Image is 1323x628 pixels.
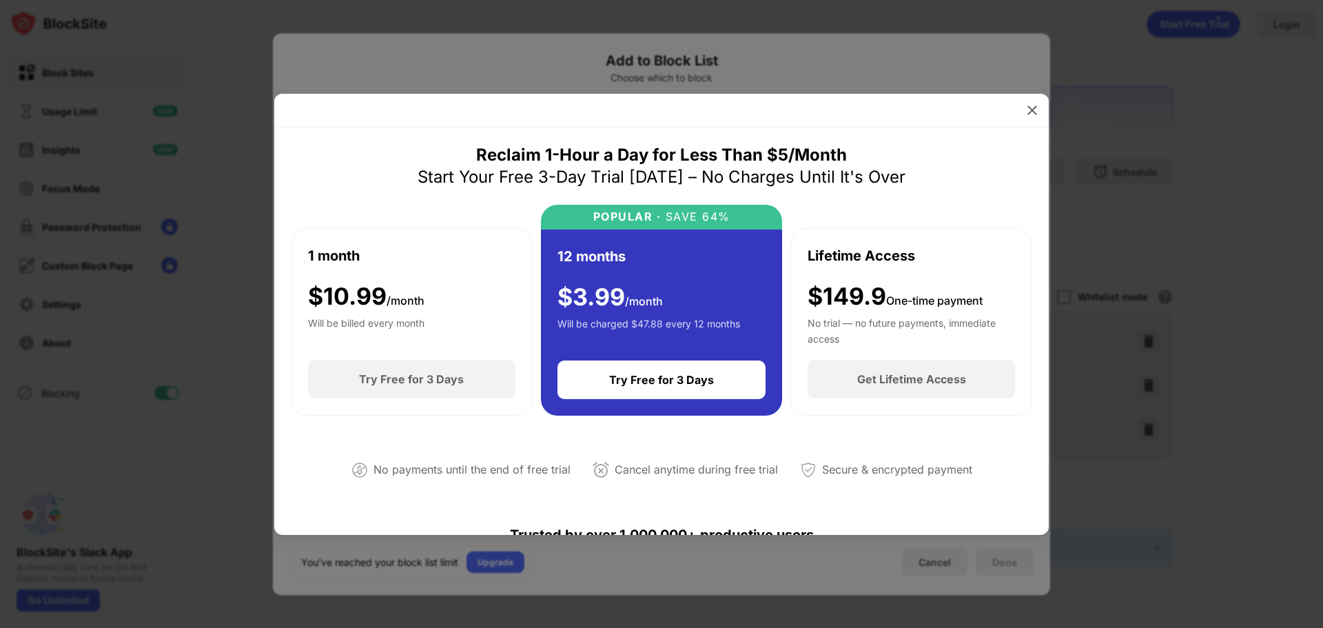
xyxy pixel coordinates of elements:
[886,294,983,307] span: One-time payment
[615,460,778,480] div: Cancel anytime during free trial
[593,462,609,478] img: cancel-anytime
[308,316,424,343] div: Will be billed every month
[418,166,905,188] div: Start Your Free 3-Day Trial [DATE] – No Charges Until It's Over
[808,316,1015,343] div: No trial — no future payments, immediate access
[661,210,730,223] div: SAVE 64%
[800,462,817,478] img: secured-payment
[557,316,740,344] div: Will be charged $47.88 every 12 months
[625,294,663,308] span: /month
[373,460,571,480] div: No payments until the end of free trial
[609,373,714,387] div: Try Free for 3 Days
[808,283,983,311] div: $149.9
[476,144,847,166] div: Reclaim 1-Hour a Day for Less Than $5/Month
[557,246,626,267] div: 12 months
[351,462,368,478] img: not-paying
[387,294,424,307] span: /month
[857,372,966,386] div: Get Lifetime Access
[593,210,661,223] div: POPULAR ·
[822,460,972,480] div: Secure & encrypted payment
[808,245,915,266] div: Lifetime Access
[308,245,360,266] div: 1 month
[557,283,663,312] div: $ 3.99
[308,283,424,311] div: $ 10.99
[359,372,464,386] div: Try Free for 3 Days
[291,502,1032,568] div: Trusted by over 1,000,000+ productive users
